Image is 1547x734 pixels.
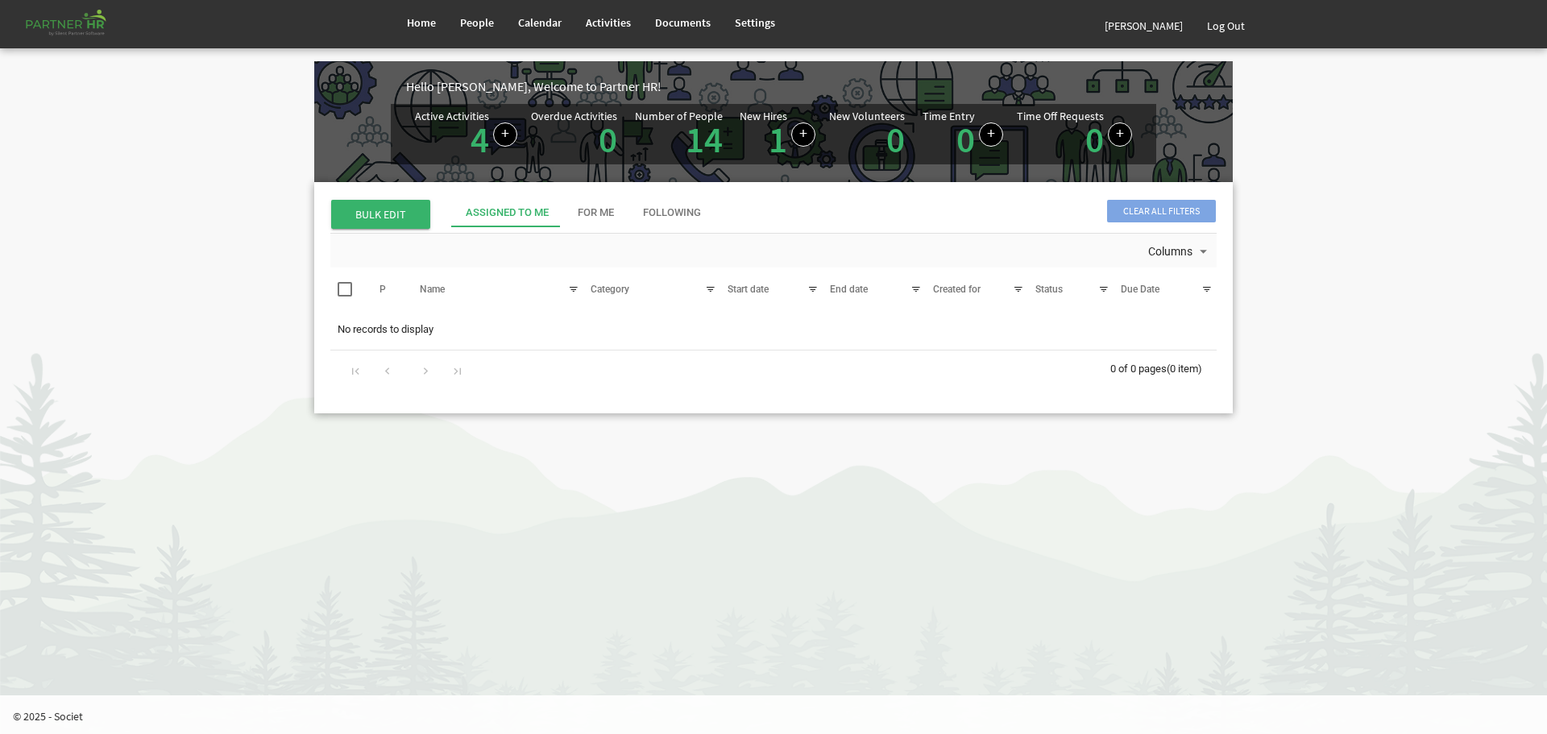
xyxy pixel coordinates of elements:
[829,110,909,158] div: Volunteer hired in the last 7 days
[578,205,614,221] div: For Me
[518,15,562,30] span: Calendar
[415,110,489,122] div: Active Activities
[345,359,367,381] div: Go to first page
[406,77,1233,96] div: Hello [PERSON_NAME], Welcome to Partner HR!
[1121,284,1159,295] span: Due Date
[1017,110,1132,158] div: Number of active time off requests
[466,205,549,221] div: Assigned To Me
[791,122,815,147] a: Add new person to Partner HR
[643,205,701,221] div: Following
[1093,3,1195,48] a: [PERSON_NAME]
[1110,350,1217,384] div: 0 of 0 pages (0 item)
[415,359,437,381] div: Go to next page
[1017,110,1104,122] div: Time Off Requests
[451,198,1338,227] div: tab-header
[686,117,723,162] a: 14
[933,284,981,295] span: Created for
[420,284,445,295] span: Name
[740,110,815,158] div: People hired in the last 7 days
[1110,363,1167,375] span: 0 of 0 pages
[531,110,621,158] div: Activities assigned to you for which the Due Date is passed
[769,117,787,162] a: 1
[735,15,775,30] span: Settings
[635,110,727,158] div: Total number of active people in Partner HR
[331,200,430,229] span: BULK EDIT
[1195,3,1257,48] a: Log Out
[829,110,905,122] div: New Volunteers
[1145,234,1214,267] div: Columns
[446,359,468,381] div: Go to last page
[886,117,905,162] a: 0
[460,15,494,30] span: People
[979,122,1003,147] a: Log hours
[655,15,711,30] span: Documents
[379,284,386,295] span: P
[471,117,489,162] a: 4
[376,359,398,381] div: Go to previous page
[586,15,631,30] span: Activities
[531,110,617,122] div: Overdue Activities
[415,110,517,158] div: Number of active Activities in Partner HR
[13,708,1547,724] p: © 2025 - Societ
[923,110,975,122] div: Time Entry
[330,314,1217,345] td: No records to display
[923,110,1003,158] div: Number of Time Entries
[956,117,975,162] a: 0
[1108,122,1132,147] a: Create a new time off request
[599,117,617,162] a: 0
[830,284,868,295] span: End date
[1147,242,1194,262] span: Columns
[407,15,436,30] span: Home
[740,110,787,122] div: New Hires
[1167,363,1202,375] span: (0 item)
[1035,284,1063,295] span: Status
[1085,117,1104,162] a: 0
[1145,242,1214,263] button: Columns
[591,284,629,295] span: Category
[635,110,723,122] div: Number of People
[728,284,769,295] span: Start date
[493,122,517,147] a: Create a new Activity
[1107,200,1216,222] span: Clear all filters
